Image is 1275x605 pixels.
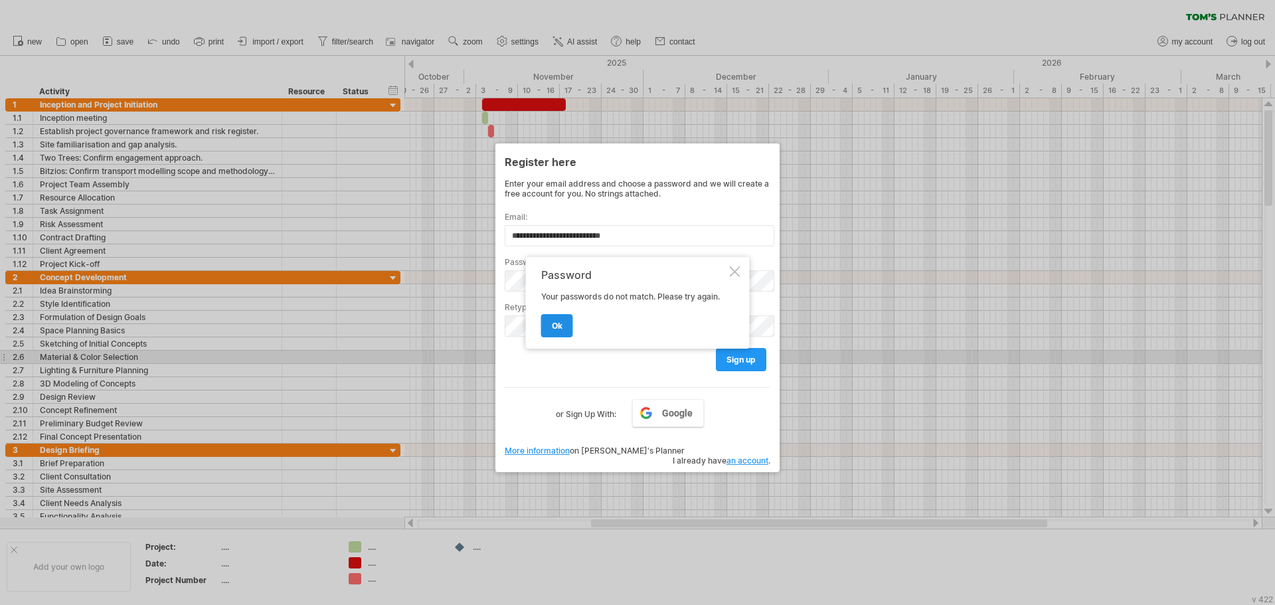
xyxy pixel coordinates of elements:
span: sign up [726,355,756,365]
label: or Sign Up With: [556,399,616,422]
label: Retype password: [505,302,770,312]
span: ok [552,321,562,331]
span: Google [662,408,693,418]
a: More information [505,446,570,456]
div: Enter your email address and choose a password and we will create a free account for you. No stri... [505,179,770,199]
label: Email: [505,212,770,222]
span: on [PERSON_NAME]'s Planner [505,446,685,456]
label: Password: [505,257,770,267]
div: Your passwords do not match. Please try again. [541,269,727,337]
a: Google [632,399,704,427]
span: I already have . [673,456,770,466]
div: Password [541,269,727,281]
a: ok [541,314,573,337]
a: an account [726,456,768,466]
a: sign up [716,348,766,371]
div: Register here [505,149,770,173]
